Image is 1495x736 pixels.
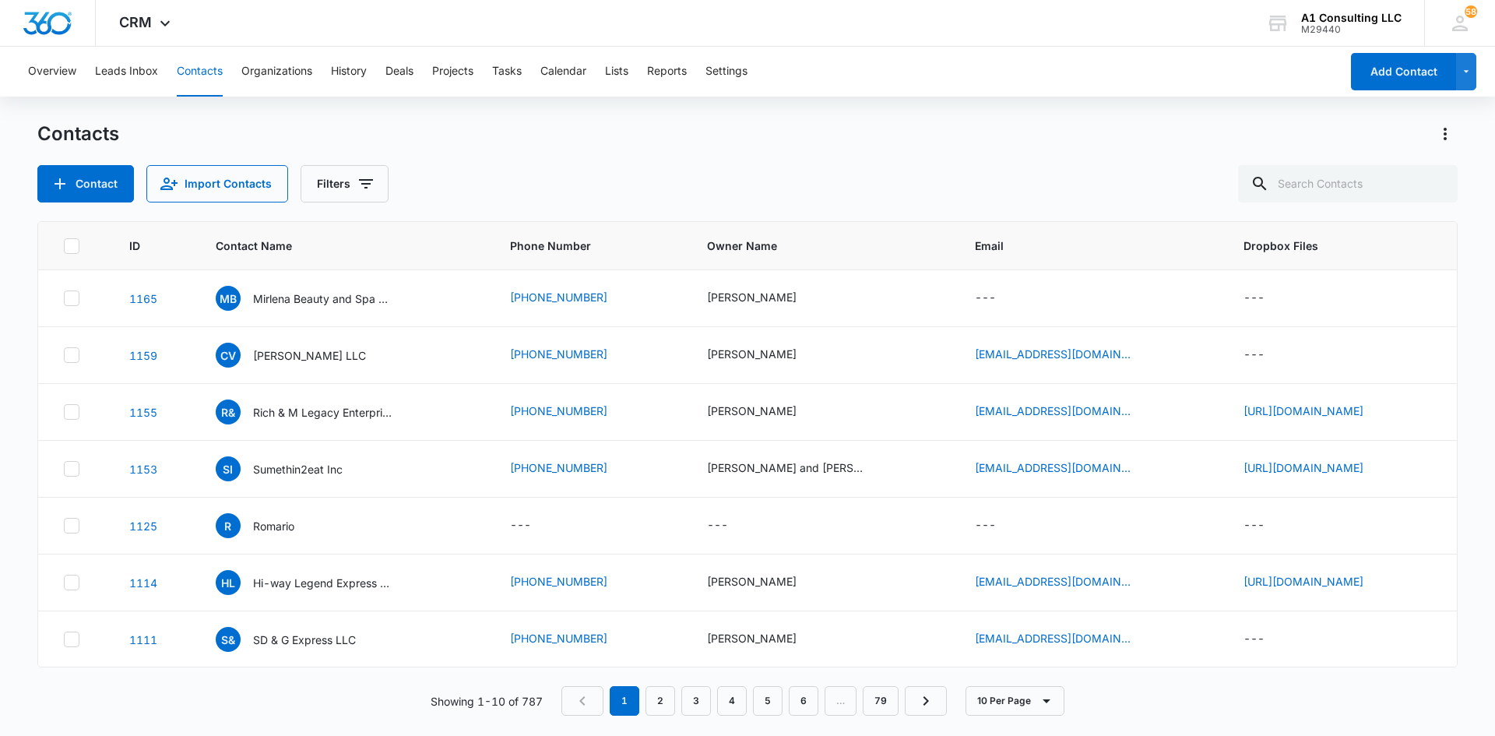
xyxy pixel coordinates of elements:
[1243,516,1265,535] div: ---
[510,403,635,421] div: Phone Number - (609) 400-2304 - Select to Edit Field
[707,460,863,476] div: [PERSON_NAME] and [PERSON_NAME]
[975,289,996,308] div: ---
[1243,461,1363,474] a: [URL][DOMAIN_NAME]
[129,406,157,419] a: Navigate to contact details page for Rich & M Legacy Enterprises LLC
[28,47,76,97] button: Overview
[975,573,1159,592] div: Email - razidkhan1987.rk@gmail.com - Select to Edit Field
[492,47,522,97] button: Tasks
[216,570,241,595] span: HL
[975,516,1024,535] div: Email - - Select to Edit Field
[1301,12,1402,24] div: account name
[216,513,241,538] span: R
[129,576,157,590] a: Navigate to contact details page for Hi-way Legend Express Corporation
[216,627,241,652] span: S&
[37,165,134,202] button: Add Contact
[216,400,241,424] span: R&
[129,349,157,362] a: Navigate to contact details page for Cristian VALENTIN LLC
[95,47,158,97] button: Leads Inbox
[129,519,157,533] a: Navigate to contact details page for Romario
[975,460,1159,478] div: Email - vanharper1124@gmail.com - Select to Edit Field
[510,516,531,535] div: ---
[216,627,384,652] div: Contact Name - SD & G Express LLC - Select to Edit Field
[610,686,639,716] em: 1
[510,573,607,590] a: [PHONE_NUMBER]
[37,122,119,146] h1: Contacts
[216,343,241,368] span: CV
[301,165,389,202] button: Filters
[510,289,607,305] a: [PHONE_NUMBER]
[253,461,343,477] p: Sumethin2eat Inc
[253,575,393,591] p: Hi-way Legend Express Corporation
[707,573,825,592] div: Owner Name - Bibi S Khan - Select to Edit Field
[216,343,394,368] div: Contact Name - Cristian VALENTIN LLC - Select to Edit Field
[216,238,450,254] span: Contact Name
[510,346,607,362] a: [PHONE_NUMBER]
[707,403,825,421] div: Owner Name - Richard Coleman - Select to Edit Field
[753,686,783,716] a: Page 5
[707,516,756,535] div: Owner Name - - Select to Edit Field
[129,463,157,476] a: Navigate to contact details page for Sumethin2eat Inc
[975,289,1024,308] div: Email - - Select to Edit Field
[129,292,157,305] a: Navigate to contact details page for Mirlena Beauty and Spa LLC
[1465,5,1477,18] span: 58
[1243,238,1432,254] span: Dropbox Files
[1243,289,1293,308] div: Dropbox Files - - Select to Edit Field
[431,693,543,710] p: Showing 1-10 of 787
[216,570,421,595] div: Contact Name - Hi-way Legend Express Corporation - Select to Edit Field
[331,47,367,97] button: History
[681,686,711,716] a: Page 3
[129,633,157,646] a: Navigate to contact details page for SD & G Express LLC
[707,346,825,364] div: Owner Name - Cristian Valentin - Select to Edit Field
[707,630,797,646] div: [PERSON_NAME]
[975,460,1131,476] a: [EMAIL_ADDRESS][DOMAIN_NAME]
[510,630,635,649] div: Phone Number - (201) 888-0654 - Select to Edit Field
[253,632,356,648] p: SD & G Express LLC
[975,403,1159,421] div: Email - richandmlegacy@gmail.com - Select to Edit Field
[540,47,586,97] button: Calendar
[253,291,393,307] p: Mirlena Beauty and Spa LLC
[510,516,559,535] div: Phone Number - - Select to Edit Field
[905,686,947,716] a: Next Page
[975,403,1131,419] a: [EMAIL_ADDRESS][DOMAIN_NAME]
[119,14,152,30] span: CRM
[975,630,1159,649] div: Email - DevonGraham67@icloud.com - Select to Edit Field
[1243,346,1293,364] div: Dropbox Files - - Select to Edit Field
[216,286,241,311] span: MB
[647,47,687,97] button: Reports
[707,403,797,419] div: [PERSON_NAME]
[510,289,635,308] div: Phone Number - (347) 963-1217 - Select to Edit Field
[717,686,747,716] a: Page 4
[645,686,675,716] a: Page 2
[1243,516,1293,535] div: Dropbox Files - - Select to Edit Field
[216,456,371,481] div: Contact Name - Sumethin2eat Inc - Select to Edit Field
[1351,53,1456,90] button: Add Contact
[1243,403,1391,421] div: Dropbox Files - https://www.dropbox.com/scl/fo/yc3wrnimdmfwxtph32zxt/AAipchEf7Q_baC09MCn2e24?rlke...
[561,686,947,716] nav: Pagination
[253,518,294,534] p: Romario
[975,238,1183,254] span: Email
[975,346,1159,364] div: Email - service@familyfreshlogistics.com - Select to Edit Field
[975,516,996,535] div: ---
[1301,24,1402,35] div: account id
[432,47,473,97] button: Projects
[705,47,747,97] button: Settings
[510,460,635,478] div: Phone Number - (551) 215-1342 - Select to Edit Field
[707,630,825,649] div: Owner Name - Devon Graham - Select to Edit Field
[1243,289,1265,308] div: ---
[1243,575,1363,588] a: [URL][DOMAIN_NAME]
[1433,121,1458,146] button: Actions
[510,346,635,364] div: Phone Number - (551) 404-0327 - Select to Edit Field
[966,686,1064,716] button: 10 Per Page
[789,686,818,716] a: Page 6
[253,404,393,421] p: Rich & M Legacy Enterprises LLC
[1243,630,1293,649] div: Dropbox Files - - Select to Edit Field
[510,630,607,646] a: [PHONE_NUMBER]
[216,513,322,538] div: Contact Name - Romario - Select to Edit Field
[385,47,413,97] button: Deals
[707,516,728,535] div: ---
[707,289,797,305] div: [PERSON_NAME]
[863,686,899,716] a: Page 79
[707,573,797,590] div: [PERSON_NAME]
[510,573,635,592] div: Phone Number - (929) 231-4429 - Select to Edit Field
[1243,346,1265,364] div: ---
